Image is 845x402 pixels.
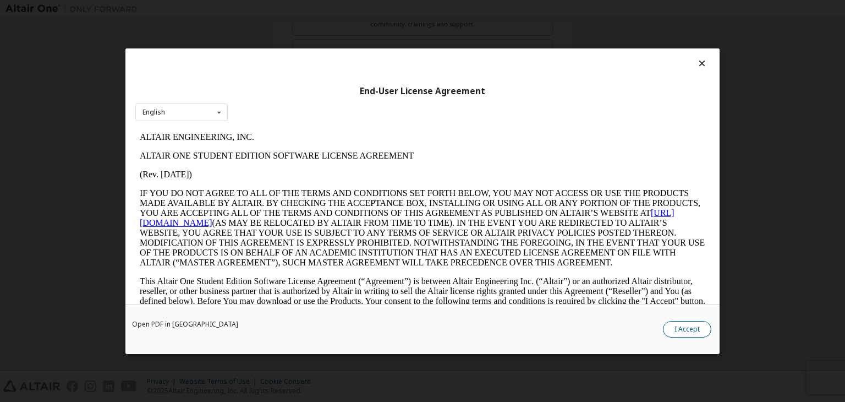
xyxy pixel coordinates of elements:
p: This Altair One Student Edition Software License Agreement (“Agreement”) is between Altair Engine... [4,149,570,188]
button: I Accept [663,321,711,338]
p: (Rev. [DATE]) [4,42,570,52]
a: Open PDF in [GEOGRAPHIC_DATA] [132,321,238,328]
p: IF YOU DO NOT AGREE TO ALL OF THE TERMS AND CONDITIONS SET FORTH BELOW, YOU MAY NOT ACCESS OR USE... [4,61,570,140]
div: End-User License Agreement [135,85,710,96]
div: English [142,109,165,116]
p: ALTAIR ONE STUDENT EDITION SOFTWARE LICENSE AGREEMENT [4,23,570,33]
p: ALTAIR ENGINEERING, INC. [4,4,570,14]
a: [URL][DOMAIN_NAME] [4,80,539,100]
